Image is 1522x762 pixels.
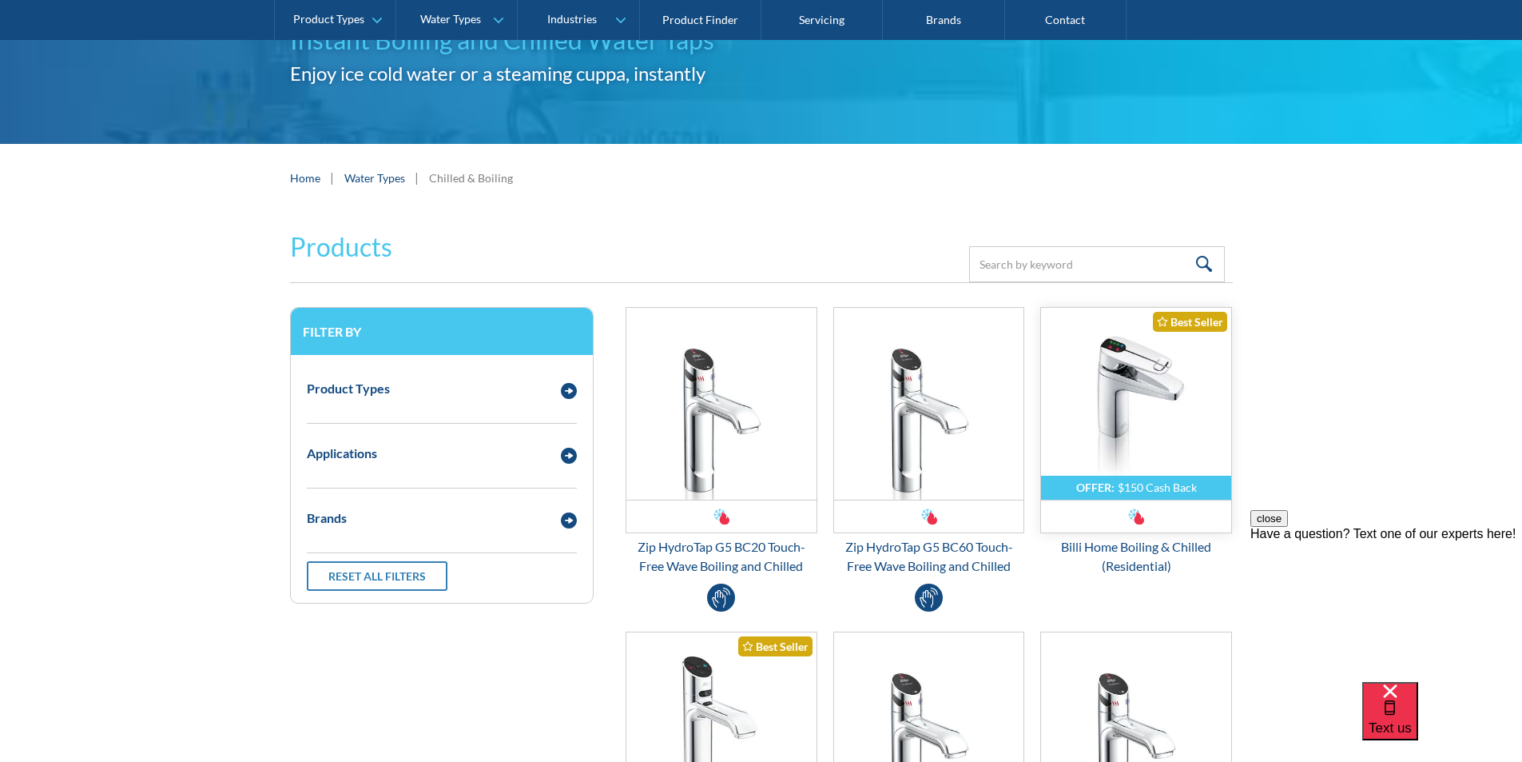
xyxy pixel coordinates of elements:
[344,170,405,186] a: Water Types
[1040,307,1232,576] a: OFFER:$150 Cash BackBilli Home Boiling & Chilled (Residential)Best SellerBilli Home Boiling & Chi...
[420,13,481,26] div: Water Types
[1118,481,1197,494] div: $150 Cash Back
[307,379,390,398] div: Product Types
[307,509,347,528] div: Brands
[303,324,581,339] h3: Filter by
[626,307,817,576] a: Zip HydroTap G5 BC20 Touch-Free Wave Boiling and ChilledZip HydroTap G5 BC20 Touch-Free Wave Boil...
[290,228,392,266] h2: Products
[738,636,813,656] div: Best Seller
[1041,308,1231,500] img: Billi Home Boiling & Chilled (Residential)
[1250,510,1522,702] iframe: podium webchat widget prompt
[626,537,817,576] div: Zip HydroTap G5 BC20 Touch-Free Wave Boiling and Chilled
[290,170,320,186] a: Home
[833,307,1025,576] a: Zip HydroTap G5 BC60 Touch-Free Wave Boiling and ChilledZip HydroTap G5 BC60 Touch-Free Wave Boil...
[833,537,1025,576] div: Zip HydroTap G5 BC60 Touch-Free Wave Boiling and Chilled
[290,59,1233,88] h2: Enjoy ice cold water or a steaming cuppa, instantly
[1040,537,1232,576] div: Billi Home Boiling & Chilled (Residential)
[626,308,817,500] img: Zip HydroTap G5 BC20 Touch-Free Wave Boiling and Chilled
[307,444,377,463] div: Applications
[293,13,364,26] div: Product Types
[969,246,1225,282] input: Search by keyword
[834,308,1024,500] img: Zip HydroTap G5 BC60 Touch-Free Wave Boiling and Chilled
[1362,682,1522,762] iframe: podium webchat widget bubble
[413,168,421,187] div: |
[547,13,597,26] div: Industries
[307,561,447,591] a: Reset all filters
[1153,312,1227,332] div: Best Seller
[1076,481,1115,494] div: OFFER:
[328,168,336,187] div: |
[429,170,513,186] div: Chilled & Boiling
